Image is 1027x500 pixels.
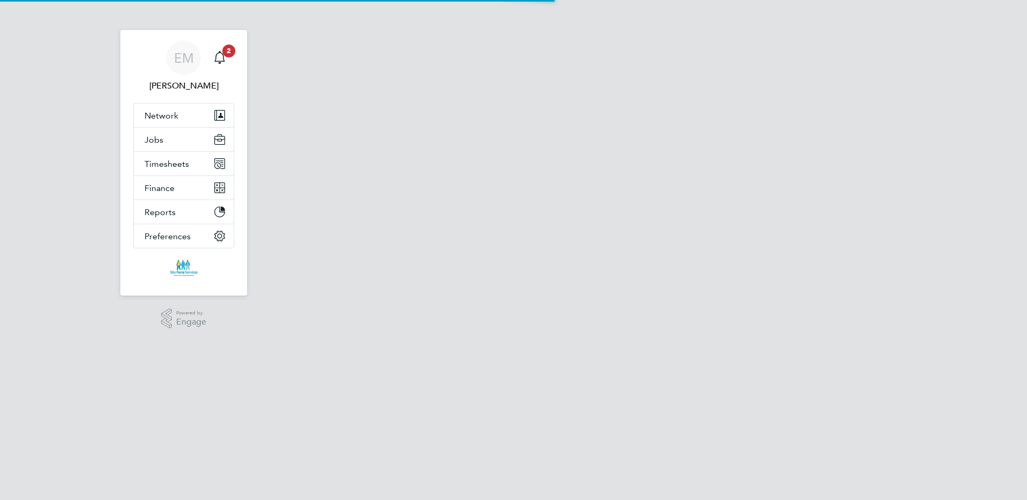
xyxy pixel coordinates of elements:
[134,104,234,127] button: Network
[133,259,234,276] a: Go to home page
[134,224,234,248] button: Preferences
[133,79,234,92] span: Eliza McCallum
[134,128,234,151] button: Jobs
[134,152,234,175] button: Timesheets
[134,176,234,200] button: Finance
[209,41,230,75] a: 2
[176,308,206,318] span: Powered by
[176,318,206,327] span: Engage
[144,159,189,169] span: Timesheets
[144,183,175,193] span: Finance
[174,51,194,65] span: EM
[161,308,207,329] a: Powered byEngage
[120,30,247,296] nav: Main navigation
[144,111,178,121] span: Network
[144,207,176,217] span: Reports
[144,231,191,241] span: Preferences
[144,135,163,145] span: Jobs
[133,41,234,92] a: EM[PERSON_NAME]
[134,200,234,224] button: Reports
[169,259,199,276] img: siteforceservices-logo-retina.png
[222,45,235,57] span: 2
